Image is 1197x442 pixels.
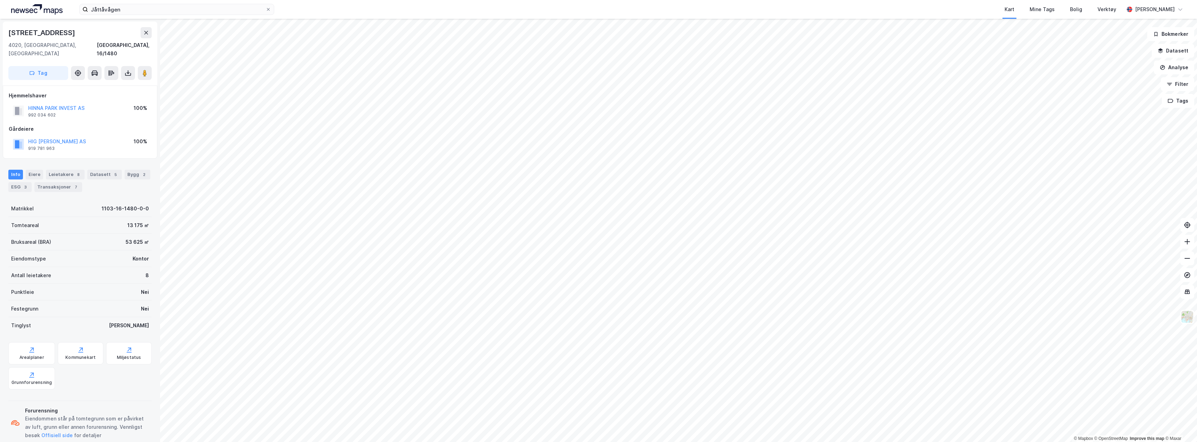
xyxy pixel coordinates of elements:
div: 53 625 ㎡ [126,238,149,246]
div: 2 [141,171,148,178]
a: Improve this map [1130,436,1164,441]
button: Filter [1161,77,1194,91]
div: Eiendomstype [11,255,46,263]
div: Kommunekart [65,355,96,360]
div: Nei [141,305,149,313]
div: Kart [1005,5,1014,14]
div: 8 [75,171,82,178]
div: 3 [22,184,29,191]
div: [GEOGRAPHIC_DATA], 16/1480 [97,41,152,58]
div: Tomteareal [11,221,39,230]
div: Antall leietakere [11,271,51,280]
div: Festegrunn [11,305,38,313]
div: Verktøy [1097,5,1116,14]
img: logo.a4113a55bc3d86da70a041830d287a7e.svg [11,4,63,15]
div: Mine Tags [1030,5,1055,14]
a: Mapbox [1074,436,1093,441]
div: 100% [134,104,147,112]
div: 5 [112,171,119,178]
div: Bolig [1070,5,1082,14]
div: Matrikkel [11,204,34,213]
div: Kontor [133,255,149,263]
div: Gårdeiere [9,125,151,133]
div: [STREET_ADDRESS] [8,27,77,38]
div: Punktleie [11,288,34,296]
div: Info [8,170,23,179]
div: Nei [141,288,149,296]
div: 8 [145,271,149,280]
div: 919 781 963 [28,146,55,151]
button: Datasett [1152,44,1194,58]
div: Eiere [26,170,43,179]
button: Tags [1162,94,1194,108]
div: Datasett [87,170,122,179]
div: 992 034 602 [28,112,56,118]
div: Eiendommen står på tomtegrunn som er påvirket av luft, grunn eller annen forurensning. Vennligst ... [25,415,149,440]
button: Analyse [1154,61,1194,74]
div: Arealplaner [19,355,44,360]
div: Leietakere [46,170,85,179]
div: Bygg [125,170,150,179]
div: 1103-16-1480-0-0 [102,204,149,213]
div: Grunnforurensning [11,380,52,385]
iframe: Chat Widget [1162,409,1197,442]
button: Bokmerker [1147,27,1194,41]
img: Z [1181,310,1194,323]
div: 4020, [GEOGRAPHIC_DATA], [GEOGRAPHIC_DATA] [8,41,97,58]
input: Søk på adresse, matrikkel, gårdeiere, leietakere eller personer [88,4,265,15]
div: Miljøstatus [117,355,141,360]
div: Kontrollprogram for chat [1162,409,1197,442]
div: 13 175 ㎡ [127,221,149,230]
div: Forurensning [25,407,149,415]
div: [PERSON_NAME] [1135,5,1175,14]
a: OpenStreetMap [1094,436,1128,441]
div: Tinglyst [11,321,31,330]
div: ESG [8,182,32,192]
button: Tag [8,66,68,80]
div: Hjemmelshaver [9,91,151,100]
div: [PERSON_NAME] [109,321,149,330]
div: 7 [72,184,79,191]
div: Transaksjoner [34,182,82,192]
div: 100% [134,137,147,146]
div: Bruksareal (BRA) [11,238,51,246]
